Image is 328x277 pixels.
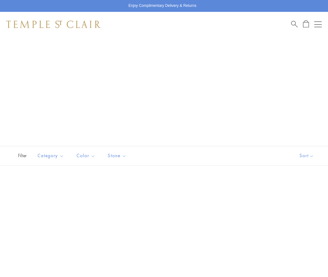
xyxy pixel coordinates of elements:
span: Category [34,152,69,160]
span: Color [73,152,100,160]
p: Enjoy Complimentary Delivery & Returns [128,3,196,9]
button: Color [72,149,100,163]
button: Category [33,149,69,163]
span: Stone [105,152,131,160]
button: Open navigation [314,21,322,28]
button: Stone [103,149,131,163]
a: Open Shopping Bag [303,20,309,28]
img: Temple St. Clair [6,21,101,28]
button: Show sort by [286,146,328,165]
a: Search [291,20,298,28]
